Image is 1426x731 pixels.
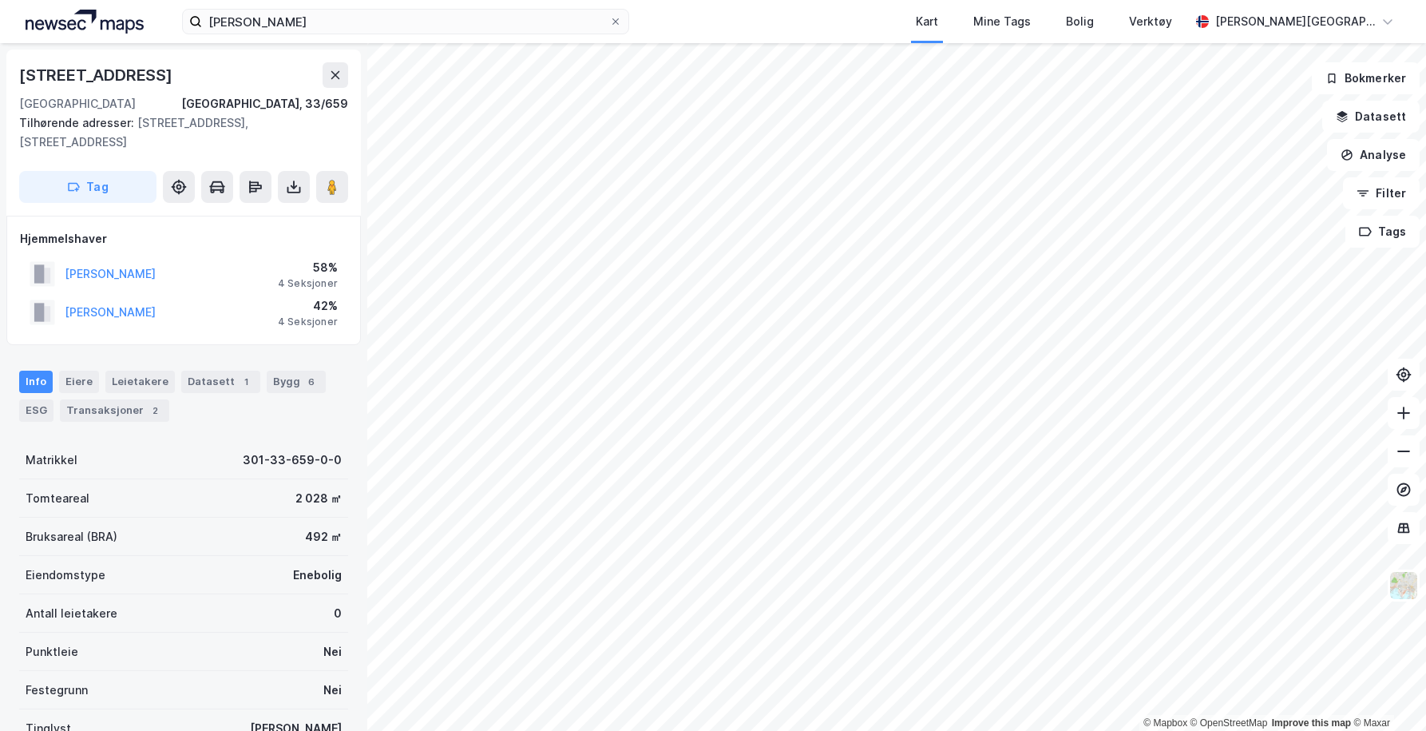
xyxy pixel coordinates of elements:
div: [PERSON_NAME][GEOGRAPHIC_DATA] [1215,12,1375,31]
a: Improve this map [1272,717,1351,729]
div: 492 ㎡ [305,527,342,546]
div: Eiendomstype [26,566,105,585]
div: Kart [916,12,938,31]
button: Tags [1345,216,1420,248]
div: Nei [323,642,342,661]
div: Info [19,371,53,393]
button: Filter [1343,177,1420,209]
div: ESG [19,399,53,422]
div: Mine Tags [973,12,1031,31]
div: Festegrunn [26,681,88,700]
a: OpenStreetMap [1190,717,1268,729]
div: Transaksjoner [60,399,169,422]
button: Datasett [1322,101,1420,133]
div: Datasett [181,371,260,393]
a: Mapbox [1143,717,1187,729]
div: Hjemmelshaver [20,229,347,248]
div: 2 [147,403,163,419]
div: Nei [323,681,342,700]
div: Matrikkel [26,451,77,470]
img: logo.a4113a55bc3d86da70a041830d287a7e.svg [26,10,144,34]
div: 42% [278,296,338,316]
div: Eiere [59,371,99,393]
div: Tomteareal [26,489,89,508]
input: Søk på adresse, matrikkel, gårdeiere, leietakere eller personer [202,10,609,34]
div: 2 028 ㎡ [295,489,342,508]
div: 301-33-659-0-0 [243,451,342,470]
div: Bolig [1066,12,1094,31]
img: Z [1388,570,1419,601]
button: Bokmerker [1312,62,1420,94]
div: [STREET_ADDRESS] [19,62,176,88]
button: Analyse [1327,139,1420,171]
button: Tag [19,171,156,203]
div: Kontrollprogram for chat [1346,654,1426,731]
div: 4 Seksjoner [278,277,338,290]
div: Verktøy [1129,12,1172,31]
div: [GEOGRAPHIC_DATA] [19,94,136,113]
div: Bruksareal (BRA) [26,527,117,546]
div: Enebolig [293,566,342,585]
span: Tilhørende adresser: [19,116,137,129]
div: Leietakere [105,371,175,393]
div: Antall leietakere [26,604,117,623]
iframe: Chat Widget [1346,654,1426,731]
div: [STREET_ADDRESS], [STREET_ADDRESS] [19,113,335,152]
div: Bygg [267,371,326,393]
div: 1 [238,374,254,390]
div: [GEOGRAPHIC_DATA], 33/659 [181,94,348,113]
div: Punktleie [26,642,78,661]
div: 4 Seksjoner [278,316,338,328]
div: 58% [278,258,338,277]
div: 6 [303,374,319,390]
div: 0 [334,604,342,623]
